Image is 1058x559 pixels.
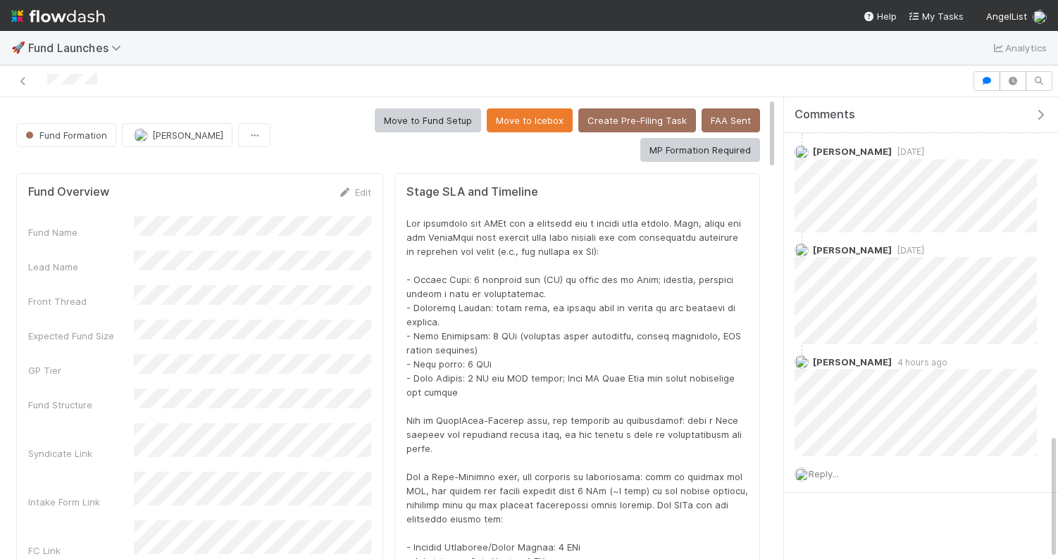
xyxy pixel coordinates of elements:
[640,138,760,162] button: MP Formation Required
[487,108,573,132] button: Move to Icebox
[991,39,1047,56] a: Analytics
[795,108,855,122] span: Comments
[28,185,109,199] h5: Fund Overview
[152,130,223,141] span: [PERSON_NAME]
[908,11,964,22] span: My Tasks
[813,244,892,256] span: [PERSON_NAME]
[28,446,134,460] div: Syndicate Link
[813,356,892,368] span: [PERSON_NAME]
[28,225,134,239] div: Fund Name
[28,260,134,274] div: Lead Name
[16,123,116,147] button: Fund Formation
[28,294,134,308] div: Front Thread
[892,146,924,157] span: [DATE]
[338,187,371,198] a: Edit
[795,467,809,482] img: avatar_4aa8e4fd-f2b7-45ba-a6a5-94a913ad1fe4.png
[702,108,760,132] button: FAA Sent
[986,11,1027,22] span: AngelList
[28,398,134,412] div: Fund Structure
[28,363,134,377] div: GP Tier
[1033,10,1047,24] img: avatar_4aa8e4fd-f2b7-45ba-a6a5-94a913ad1fe4.png
[809,468,839,479] span: Reply...
[134,128,148,142] img: avatar_892eb56c-5b5a-46db-bf0b-2a9023d0e8f8.png
[11,42,25,54] span: 🚀
[23,130,107,141] span: Fund Formation
[813,146,892,157] span: [PERSON_NAME]
[795,145,809,159] img: avatar_e764f80f-affb-48ed-b536-deace7b998a7.png
[892,245,924,256] span: [DATE]
[863,9,897,23] div: Help
[28,495,134,509] div: Intake Form Link
[122,123,232,147] button: [PERSON_NAME]
[908,9,964,23] a: My Tasks
[28,544,134,558] div: FC Link
[406,185,748,199] h5: Stage SLA and Timeline
[795,243,809,257] img: avatar_e764f80f-affb-48ed-b536-deace7b998a7.png
[578,108,696,132] button: Create Pre-Filing Task
[375,108,481,132] button: Move to Fund Setup
[892,357,947,368] span: 4 hours ago
[28,329,134,343] div: Expected Fund Size
[795,355,809,369] img: avatar_e764f80f-affb-48ed-b536-deace7b998a7.png
[11,4,105,28] img: logo-inverted-e16ddd16eac7371096b0.svg
[28,41,128,55] span: Fund Launches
